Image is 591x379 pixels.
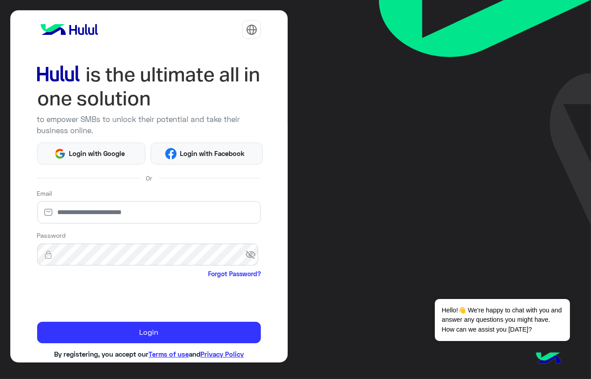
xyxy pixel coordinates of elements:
button: Login with Google [37,143,146,164]
img: tab [246,24,257,35]
label: Password [37,231,66,240]
img: logo [37,21,102,38]
a: Privacy Policy [200,350,244,358]
span: and [189,350,200,358]
span: visibility_off [245,247,261,263]
a: Forgot Password? [208,269,261,278]
span: Login with Facebook [177,148,248,159]
img: email [37,208,60,217]
iframe: reCAPTCHA [37,280,173,315]
img: lock [37,250,60,259]
button: Login with Facebook [151,143,263,164]
span: Or [146,173,152,183]
p: to empower SMBs to unlock their potential and take their business online. [37,114,261,136]
span: Login with Google [66,148,128,159]
img: Google [54,148,66,160]
a: Terms of use [149,350,189,358]
button: Login [37,322,261,343]
span: By registering, you accept our [54,350,149,358]
label: Email [37,189,52,198]
img: hulul-logo.png [533,343,564,375]
img: hululLoginTitle_EN.svg [37,63,261,110]
img: Facebook [165,148,177,160]
span: Hello!👋 We're happy to chat with you and answer any questions you might have. How can we assist y... [435,299,570,341]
